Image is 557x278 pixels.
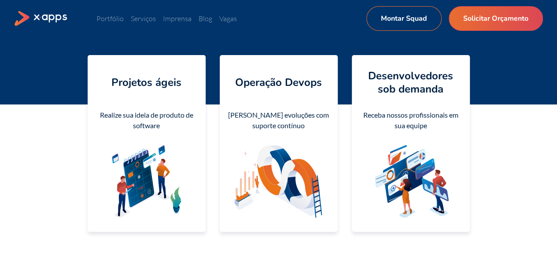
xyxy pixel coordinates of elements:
a: Imprensa [163,14,192,23]
div: Receba nossos profissionais em sua equipe [359,110,463,131]
h4: Projetos ágeis [111,76,181,89]
div: [PERSON_NAME] evoluções com suporte contínuo [227,110,331,131]
div: Realize sua ideia de produto de software [95,110,199,131]
h4: Operação Devops [235,76,322,89]
a: Vagas [219,14,237,23]
a: Portfólio [96,14,124,23]
a: Blog [199,14,212,23]
a: Solicitar Orçamento [449,6,543,31]
a: Montar Squad [366,6,442,31]
h4: Desenvolvedores sob demanda [359,69,463,96]
a: Serviços [131,14,156,23]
